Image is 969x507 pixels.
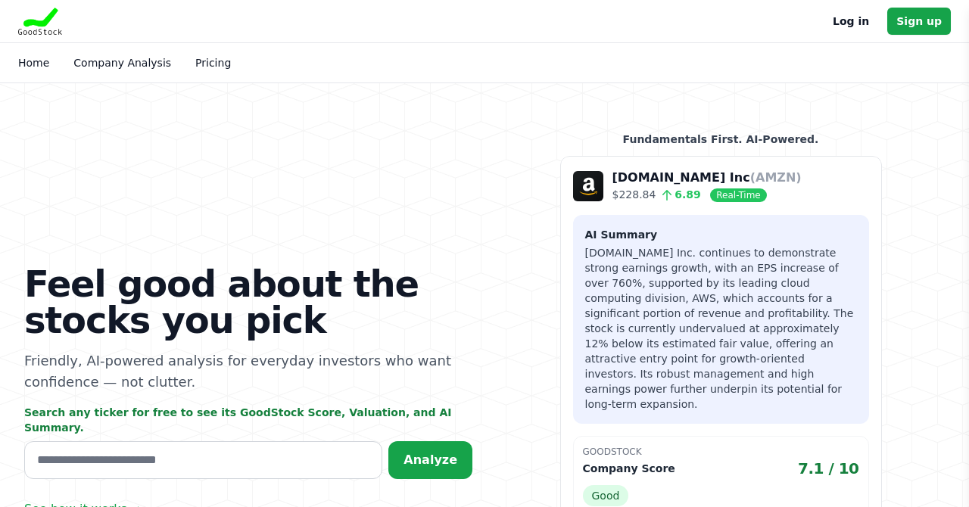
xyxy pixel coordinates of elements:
[833,12,869,30] a: Log in
[24,266,472,338] h1: Feel good about the stocks you pick
[710,188,766,202] span: Real-Time
[583,461,675,476] p: Company Score
[612,187,802,203] p: $228.84
[403,453,457,467] span: Analyze
[583,485,629,506] span: Good
[18,57,49,69] a: Home
[388,441,472,479] button: Analyze
[560,132,882,147] p: Fundamentals First. AI-Powered.
[585,227,857,242] h3: AI Summary
[24,350,472,393] p: Friendly, AI-powered analysis for everyday investors who want confidence — not clutter.
[612,169,802,187] p: [DOMAIN_NAME] Inc
[18,8,62,35] img: Goodstock Logo
[24,405,472,435] p: Search any ticker for free to see its GoodStock Score, Valuation, and AI Summary.
[73,57,171,69] a: Company Analysis
[573,171,603,201] img: Company Logo
[750,170,802,185] span: (AMZN)
[656,188,700,201] span: 6.89
[887,8,951,35] a: Sign up
[195,57,231,69] a: Pricing
[798,458,859,479] span: 7.1 / 10
[583,446,859,458] p: GoodStock
[585,245,857,412] p: [DOMAIN_NAME] Inc. continues to demonstrate strong earnings growth, with an EPS increase of over ...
